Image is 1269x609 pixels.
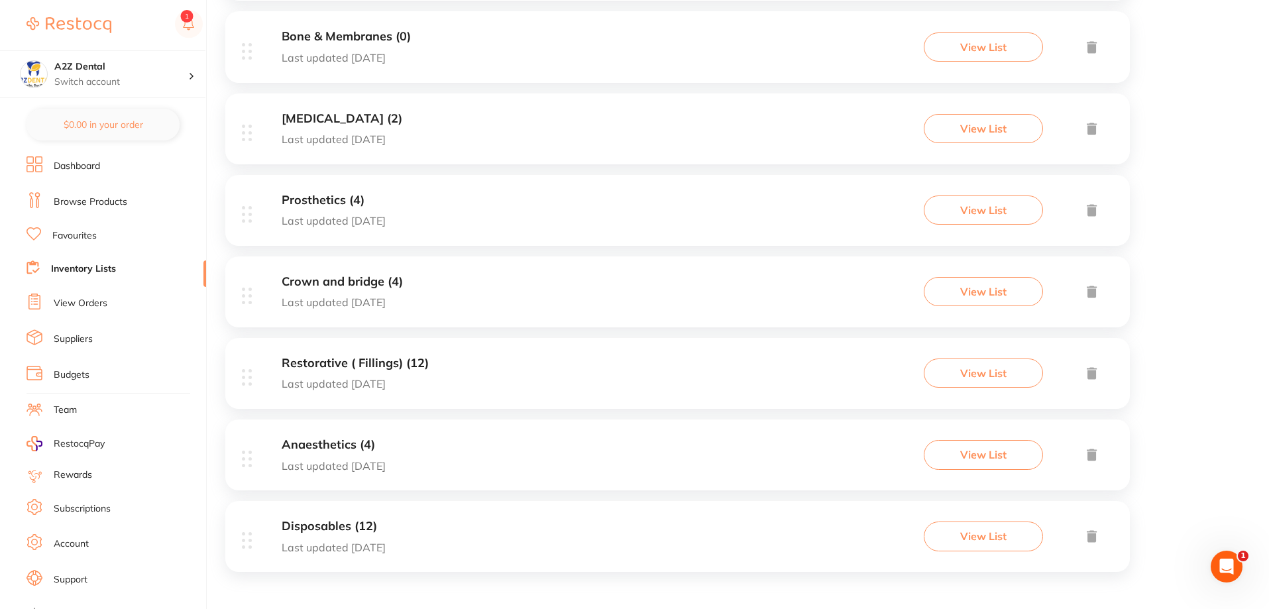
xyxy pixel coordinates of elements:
a: Favourites [52,229,97,243]
a: Budgets [54,368,89,382]
a: View Orders [54,297,107,310]
div: [MEDICAL_DATA] (2)Last updated [DATE]View List [225,93,1130,175]
div: Bone & Membranes (0)Last updated [DATE]View List [225,11,1130,93]
a: Inventory Lists [51,262,116,276]
a: Dashboard [54,160,100,173]
h3: Crown and bridge (4) [282,275,403,289]
p: Last updated [DATE] [282,460,386,472]
button: $0.00 in your order [27,109,180,140]
p: Last updated [DATE] [282,296,403,308]
p: Last updated [DATE] [282,133,402,145]
span: 1 [1238,551,1248,561]
p: Last updated [DATE] [282,215,386,227]
h3: Disposables (12) [282,520,386,533]
iframe: Intercom live chat [1211,551,1242,582]
button: View List [924,32,1043,62]
p: Last updated [DATE] [282,541,386,553]
div: Crown and bridge (4)Last updated [DATE]View List [225,256,1130,338]
img: A2Z Dental [21,61,47,87]
img: Restocq Logo [27,17,111,33]
div: Anaesthetics (4)Last updated [DATE]View List [225,419,1130,501]
button: View List [924,114,1043,143]
button: View List [924,522,1043,551]
a: Browse Products [54,195,127,209]
h3: Bone & Membranes (0) [282,30,411,44]
h3: [MEDICAL_DATA] (2) [282,112,402,126]
span: RestocqPay [54,437,105,451]
div: Disposables (12)Last updated [DATE]View List [225,501,1130,582]
a: Team [54,404,77,417]
h3: Prosthetics (4) [282,194,386,207]
a: Suppliers [54,333,93,346]
p: Switch account [54,76,188,89]
h3: Anaesthetics (4) [282,438,386,452]
div: Prosthetics (4)Last updated [DATE]View List [225,175,1130,256]
img: RestocqPay [27,436,42,451]
a: Support [54,573,87,586]
button: View List [924,277,1043,306]
a: Restocq Logo [27,10,111,40]
div: Restorative ( Fillings) (12)Last updated [DATE]View List [225,338,1130,419]
a: Rewards [54,469,92,482]
button: View List [924,195,1043,225]
a: Subscriptions [54,502,111,516]
h3: Restorative ( Fillings) (12) [282,357,429,370]
a: Account [54,537,89,551]
button: View List [924,440,1043,469]
p: Last updated [DATE] [282,52,411,64]
a: RestocqPay [27,436,105,451]
h4: A2Z Dental [54,60,188,74]
p: Last updated [DATE] [282,378,429,390]
button: View List [924,359,1043,388]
